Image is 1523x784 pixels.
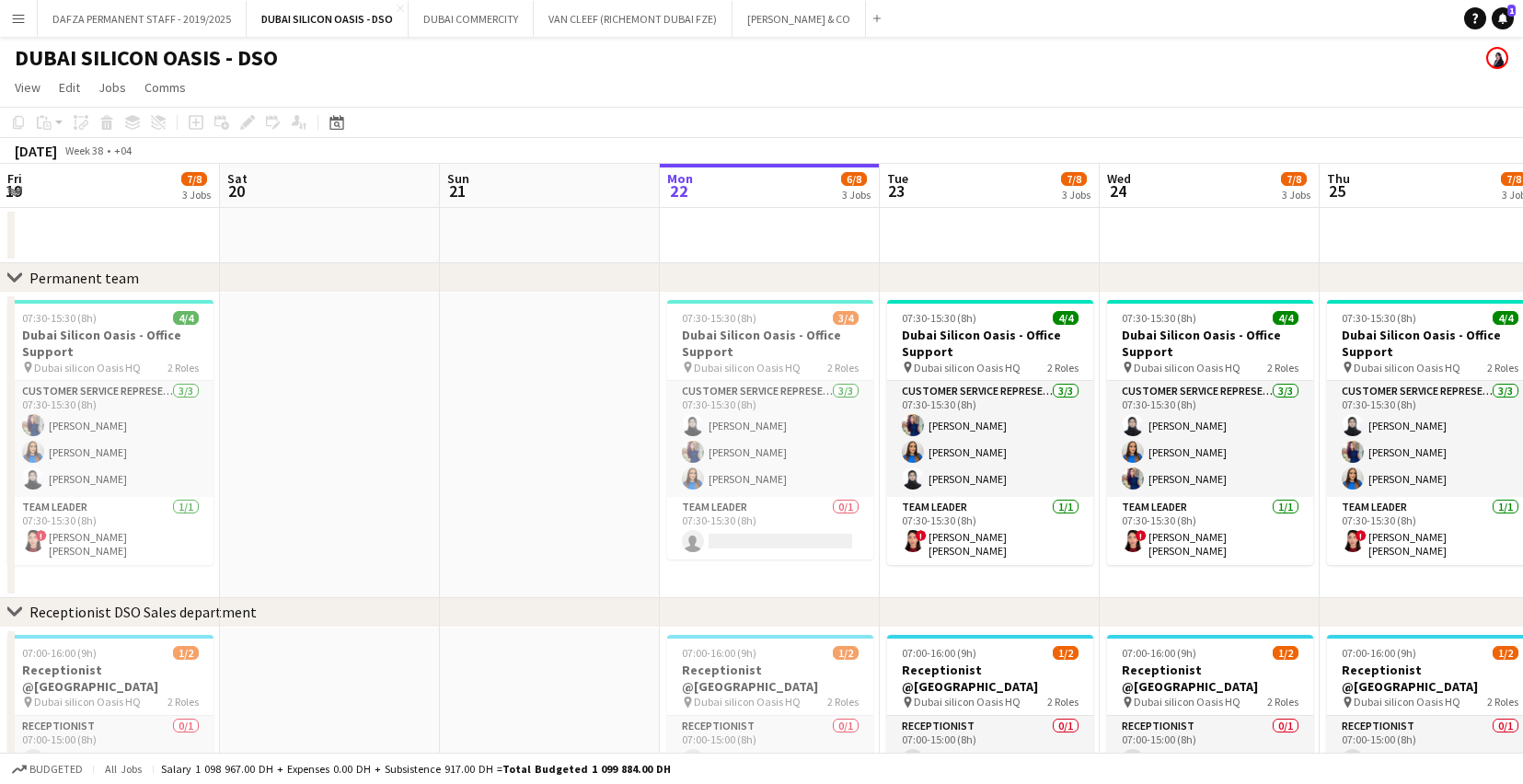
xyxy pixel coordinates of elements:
app-card-role: Team Leader0/107:30-15:30 (8h) [667,497,873,559]
span: 07:30-15:30 (8h) [902,311,976,325]
button: [PERSON_NAME] & CO [733,1,866,37]
span: View [15,79,40,96]
h3: Receptionist @[GEOGRAPHIC_DATA] [887,662,1093,695]
span: 07:00-16:00 (9h) [22,646,97,660]
span: 3/4 [833,311,859,325]
span: Sat [227,170,248,187]
span: ! [36,530,47,541]
span: 19 [5,180,22,202]
span: 07:30-15:30 (8h) [1342,311,1416,325]
h3: Receptionist @[GEOGRAPHIC_DATA] [1107,662,1313,695]
span: Dubai silicon Oasis HQ [1354,695,1460,709]
span: Tue [887,170,908,187]
app-card-role: Customer Service Representative3/307:30-15:30 (8h)[PERSON_NAME][PERSON_NAME][PERSON_NAME] [667,381,873,497]
button: DUBAI COMMERCITY [409,1,534,37]
h3: Dubai Silicon Oasis - Office Support [667,327,873,360]
span: Comms [144,79,186,96]
app-job-card: 07:30-15:30 (8h)3/4Dubai Silicon Oasis - Office Support Dubai silicon Oasis HQ2 RolesCustomer Ser... [667,300,873,559]
span: Fri [7,170,22,187]
span: 7/8 [1061,172,1087,186]
span: 2 Roles [1047,361,1079,375]
span: 2 Roles [1487,361,1518,375]
span: ! [916,530,927,541]
app-card-role: Receptionist0/107:00-15:00 (8h) [667,716,873,778]
span: 2 Roles [827,361,859,375]
span: 2 Roles [1267,361,1298,375]
h3: Dubai Silicon Oasis - Office Support [7,327,213,360]
span: 22 [664,180,693,202]
div: [DATE] [15,142,57,160]
span: Edit [59,79,80,96]
app-card-role: Receptionist0/107:00-15:00 (8h) [7,716,213,778]
span: 4/4 [1493,311,1518,325]
span: 07:30-15:30 (8h) [22,311,97,325]
span: 07:00-16:00 (9h) [682,646,756,660]
button: VAN CLEEF (RICHEMONT DUBAI FZE) [534,1,733,37]
span: 4/4 [173,311,199,325]
div: 3 Jobs [182,188,211,202]
span: Dubai silicon Oasis HQ [694,695,801,709]
span: Sun [447,170,469,187]
span: 21 [444,180,469,202]
span: Dubai silicon Oasis HQ [914,361,1021,375]
span: Dubai silicon Oasis HQ [1354,361,1460,375]
span: 7/8 [1281,172,1307,186]
app-card-role: Team Leader1/107:30-15:30 (8h)![PERSON_NAME] [PERSON_NAME] [7,497,213,565]
span: ! [1136,530,1147,541]
span: 7/8 [181,172,207,186]
span: 1/2 [173,646,199,660]
span: Wed [1107,170,1131,187]
button: Budgeted [9,759,86,779]
h3: Dubai Silicon Oasis - Office Support [1107,327,1313,360]
button: DUBAI SILICON OASIS - DSO [247,1,409,37]
a: Jobs [91,75,133,99]
a: Comms [137,75,193,99]
app-card-role: Team Leader1/107:30-15:30 (8h)![PERSON_NAME] [PERSON_NAME] [887,497,1093,565]
span: 07:30-15:30 (8h) [682,311,756,325]
div: 3 Jobs [842,188,871,202]
h3: Dubai Silicon Oasis - Office Support [887,327,1093,360]
app-job-card: 07:30-15:30 (8h)4/4Dubai Silicon Oasis - Office Support Dubai silicon Oasis HQ2 RolesCustomer Ser... [7,300,213,565]
span: Thu [1327,170,1350,187]
span: Dubai silicon Oasis HQ [1134,361,1240,375]
div: 3 Jobs [1062,188,1090,202]
span: 2 Roles [1267,695,1298,709]
app-card-role: Customer Service Representative3/307:30-15:30 (8h)[PERSON_NAME][PERSON_NAME][PERSON_NAME] [7,381,213,497]
span: 1/2 [1493,646,1518,660]
app-job-card: 07:30-15:30 (8h)4/4Dubai Silicon Oasis - Office Support Dubai silicon Oasis HQ2 RolesCustomer Ser... [1107,300,1313,565]
span: 2 Roles [827,695,859,709]
span: 2 Roles [167,361,199,375]
span: 2 Roles [1047,695,1079,709]
span: 1/2 [1053,646,1079,660]
app-card-role: Team Leader1/107:30-15:30 (8h)![PERSON_NAME] [PERSON_NAME] [1107,497,1313,565]
span: Jobs [98,79,126,96]
h3: Receptionist @[GEOGRAPHIC_DATA] [667,662,873,695]
span: Budgeted [29,763,83,776]
app-card-role: Customer Service Representative3/307:30-15:30 (8h)[PERSON_NAME][PERSON_NAME][PERSON_NAME] [887,381,1093,497]
app-card-role: Receptionist0/107:00-15:00 (8h) [887,716,1093,778]
span: 4/4 [1273,311,1298,325]
span: Dubai silicon Oasis HQ [914,695,1021,709]
span: 2 Roles [1487,695,1518,709]
h1: DUBAI SILICON OASIS - DSO [15,44,278,72]
span: 07:00-16:00 (9h) [1122,646,1196,660]
span: 07:30-15:30 (8h) [1122,311,1196,325]
a: 1 [1492,7,1514,29]
span: 24 [1104,180,1131,202]
div: Receptionist DSO Sales department [29,603,257,621]
span: 20 [225,180,248,202]
span: 07:00-16:00 (9h) [902,646,976,660]
span: 1/2 [1273,646,1298,660]
span: ! [1356,530,1367,541]
div: 3 Jobs [1282,188,1310,202]
app-card-role: Receptionist0/107:00-15:00 (8h) [1107,716,1313,778]
span: Mon [667,170,693,187]
a: Edit [52,75,87,99]
button: DAFZA PERMANENT STAFF - 2019/2025 [38,1,247,37]
a: View [7,75,48,99]
app-job-card: 07:30-15:30 (8h)4/4Dubai Silicon Oasis - Office Support Dubai silicon Oasis HQ2 RolesCustomer Ser... [887,300,1093,565]
span: All jobs [101,762,145,776]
